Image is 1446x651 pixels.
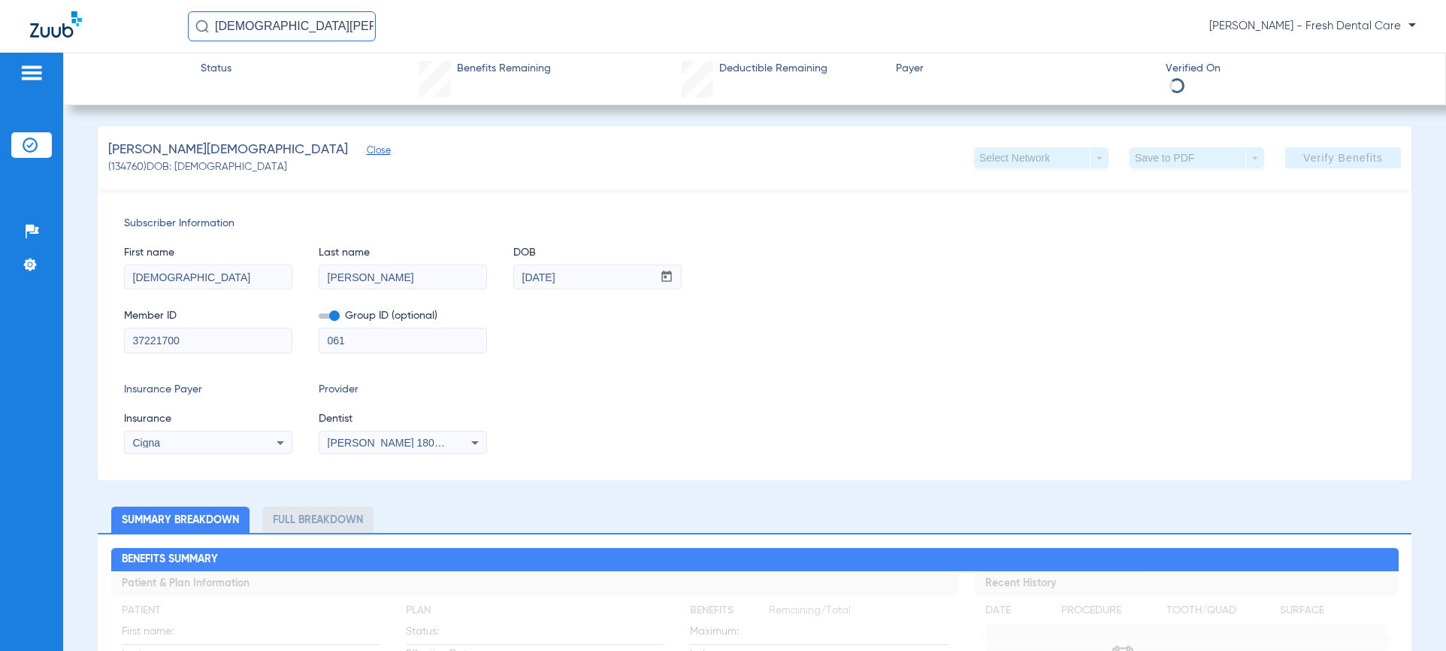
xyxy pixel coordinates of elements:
span: Last name [319,245,487,261]
span: DOB [513,245,682,261]
span: Cigna [133,437,161,449]
span: Insurance [124,411,292,427]
span: Subscriber Information [124,216,1385,232]
span: Deductible Remaining [719,61,827,77]
span: [PERSON_NAME] 1801023031 [328,437,476,449]
span: Provider [319,382,487,398]
iframe: Chat Widget [1371,579,1446,651]
span: Member ID [124,308,292,324]
span: Payer [896,61,1152,77]
span: First name [124,245,292,261]
span: Close [367,145,380,159]
li: Full Breakdown [262,507,374,533]
li: Summary Breakdown [111,507,250,533]
span: Benefits Remaining [457,61,551,77]
span: (134760) DOB: [DEMOGRAPHIC_DATA] [108,159,287,175]
h2: Benefits Summary [111,548,1399,572]
span: Status [201,61,231,77]
img: Zuub Logo [30,11,82,38]
span: Insurance Payer [124,382,292,398]
span: [PERSON_NAME][DEMOGRAPHIC_DATA] [108,141,348,159]
button: Open calendar [652,265,682,289]
span: [PERSON_NAME] - Fresh Dental Care [1209,19,1416,34]
span: Group ID (optional) [319,308,487,324]
span: Verified On [1166,61,1422,77]
input: Search for patients [188,11,376,41]
img: hamburger-icon [20,64,44,82]
span: Dentist [319,411,487,427]
img: Search Icon [195,20,209,33]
